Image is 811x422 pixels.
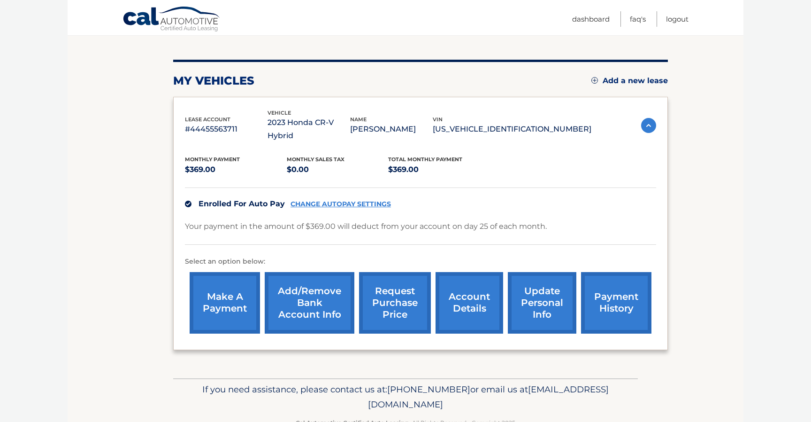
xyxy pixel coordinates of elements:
[433,123,591,136] p: [US_VEHICLE_IDENTIFICATION_NUMBER]
[591,76,668,86] a: Add a new lease
[287,156,344,163] span: Monthly sales Tax
[179,382,632,412] p: If you need assistance, please contact us at: or email us at
[630,11,646,27] a: FAQ's
[359,272,431,334] a: request purchase price
[436,272,503,334] a: account details
[591,77,598,84] img: add.svg
[433,116,443,123] span: vin
[185,116,230,123] span: lease account
[173,74,254,88] h2: my vehicles
[581,272,651,334] a: payment history
[387,384,470,395] span: [PHONE_NUMBER]
[508,272,576,334] a: update personal info
[268,109,291,116] span: vehicle
[287,163,389,176] p: $0.00
[122,6,221,33] a: Cal Automotive
[185,220,547,233] p: Your payment in the amount of $369.00 will deduct from your account on day 25 of each month.
[572,11,610,27] a: Dashboard
[388,163,490,176] p: $369.00
[185,163,287,176] p: $369.00
[641,118,656,133] img: accordion-active.svg
[199,199,285,208] span: Enrolled For Auto Pay
[185,201,191,207] img: check.svg
[350,123,433,136] p: [PERSON_NAME]
[265,272,354,334] a: Add/Remove bank account info
[185,256,656,267] p: Select an option below:
[291,200,391,208] a: CHANGE AUTOPAY SETTINGS
[666,11,689,27] a: Logout
[185,123,268,136] p: #44455563711
[350,116,367,123] span: name
[190,272,260,334] a: make a payment
[388,156,462,163] span: Total Monthly Payment
[268,116,350,142] p: 2023 Honda CR-V Hybrid
[185,156,240,163] span: Monthly Payment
